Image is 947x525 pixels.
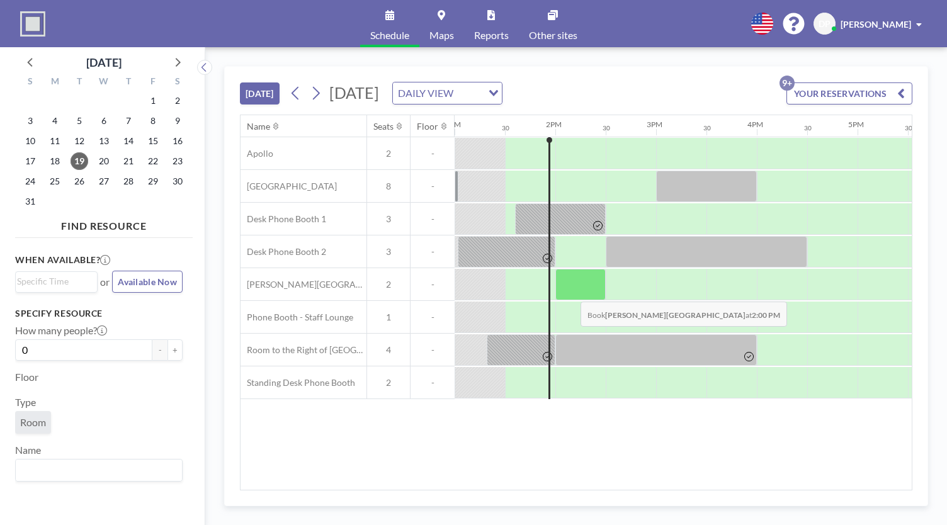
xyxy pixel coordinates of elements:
[370,30,409,40] span: Schedule
[373,121,394,132] div: Seats
[169,132,186,150] span: Saturday, August 16, 2025
[21,132,39,150] span: Sunday, August 10, 2025
[429,30,454,40] span: Maps
[21,193,39,210] span: Sunday, August 31, 2025
[46,172,64,190] span: Monday, August 25, 2025
[603,124,610,132] div: 30
[144,112,162,130] span: Friday, August 8, 2025
[241,181,337,192] span: [GEOGRAPHIC_DATA]
[15,308,183,319] h3: Specify resource
[411,181,455,192] span: -
[241,148,273,159] span: Apollo
[417,121,438,132] div: Floor
[457,85,481,101] input: Search for option
[819,18,831,30] span: DP
[329,83,379,102] span: [DATE]
[140,74,165,91] div: F
[120,172,137,190] span: Thursday, August 28, 2025
[92,74,116,91] div: W
[546,120,562,129] div: 2PM
[167,339,183,361] button: +
[747,120,763,129] div: 4PM
[43,74,67,91] div: M
[169,172,186,190] span: Saturday, August 30, 2025
[21,172,39,190] span: Sunday, August 24, 2025
[15,444,41,456] label: Name
[112,271,183,293] button: Available Now
[411,148,455,159] span: -
[144,172,162,190] span: Friday, August 29, 2025
[241,279,366,290] span: [PERSON_NAME][GEOGRAPHIC_DATA]
[367,344,410,356] span: 4
[848,120,864,129] div: 5PM
[411,279,455,290] span: -
[95,132,113,150] span: Wednesday, August 13, 2025
[15,396,36,409] label: Type
[605,310,746,320] b: [PERSON_NAME][GEOGRAPHIC_DATA]
[116,74,140,91] div: T
[247,121,270,132] div: Name
[780,76,795,91] p: 9+
[95,152,113,170] span: Wednesday, August 20, 2025
[144,132,162,150] span: Friday, August 15, 2025
[241,246,326,257] span: Desk Phone Booth 2
[100,276,110,288] span: or
[21,152,39,170] span: Sunday, August 17, 2025
[20,11,45,37] img: organization-logo
[71,132,88,150] span: Tuesday, August 12, 2025
[120,112,137,130] span: Thursday, August 7, 2025
[46,132,64,150] span: Monday, August 11, 2025
[16,460,182,481] div: Search for option
[367,213,410,225] span: 3
[786,82,912,104] button: YOUR RESERVATIONS9+
[804,124,812,132] div: 30
[15,371,38,383] label: Floor
[17,462,175,478] input: Search for option
[144,92,162,110] span: Friday, August 1, 2025
[411,246,455,257] span: -
[411,377,455,388] span: -
[144,152,162,170] span: Friday, August 22, 2025
[152,339,167,361] button: -
[86,54,122,71] div: [DATE]
[581,302,787,327] span: Book at
[367,246,410,257] span: 3
[169,152,186,170] span: Saturday, August 23, 2025
[367,312,410,323] span: 1
[647,120,662,129] div: 3PM
[71,112,88,130] span: Tuesday, August 5, 2025
[21,112,39,130] span: Sunday, August 3, 2025
[67,74,92,91] div: T
[18,74,43,91] div: S
[120,132,137,150] span: Thursday, August 14, 2025
[393,82,502,104] div: Search for option
[367,279,410,290] span: 2
[169,92,186,110] span: Saturday, August 2, 2025
[474,30,509,40] span: Reports
[841,19,911,30] span: [PERSON_NAME]
[703,124,711,132] div: 30
[165,74,190,91] div: S
[118,276,177,287] span: Available Now
[17,274,90,288] input: Search for option
[502,124,509,132] div: 30
[15,324,107,337] label: How many people?
[120,152,137,170] span: Thursday, August 21, 2025
[411,213,455,225] span: -
[529,30,577,40] span: Other sites
[752,310,780,320] b: 2:00 PM
[169,112,186,130] span: Saturday, August 9, 2025
[411,312,455,323] span: -
[367,181,410,192] span: 8
[71,152,88,170] span: Tuesday, August 19, 2025
[241,344,366,356] span: Room to the Right of [GEOGRAPHIC_DATA]
[71,172,88,190] span: Tuesday, August 26, 2025
[16,272,97,291] div: Search for option
[46,152,64,170] span: Monday, August 18, 2025
[905,124,912,132] div: 30
[241,213,326,225] span: Desk Phone Booth 1
[95,172,113,190] span: Wednesday, August 27, 2025
[240,82,280,104] button: [DATE]
[395,85,456,101] span: DAILY VIEW
[20,416,46,429] span: Room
